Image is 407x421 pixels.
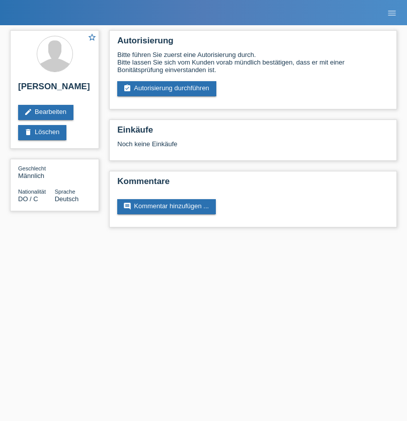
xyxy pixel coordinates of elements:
[117,51,389,74] div: Bitte führen Sie zuerst eine Autorisierung durch. Bitte lassen Sie sich vom Kunden vorab mündlich...
[382,10,402,16] a: menu
[18,82,91,97] h2: [PERSON_NAME]
[55,195,79,203] span: Deutsch
[18,195,38,203] span: Dominikanische Republik / C / 08.08.2009
[117,81,216,96] a: assignment_turned_inAutorisierung durchführen
[88,33,97,42] i: star_border
[117,125,389,140] h2: Einkäufe
[18,105,73,120] a: editBearbeiten
[117,36,389,51] h2: Autorisierung
[18,165,46,171] span: Geschlecht
[24,108,32,116] i: edit
[18,189,46,195] span: Nationalität
[117,176,389,192] h2: Kommentare
[117,140,389,155] div: Noch keine Einkäufe
[18,164,55,179] div: Männlich
[88,33,97,43] a: star_border
[117,199,216,214] a: commentKommentar hinzufügen ...
[123,84,131,92] i: assignment_turned_in
[55,189,75,195] span: Sprache
[123,202,131,210] i: comment
[18,125,66,140] a: deleteLöschen
[387,8,397,18] i: menu
[24,128,32,136] i: delete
